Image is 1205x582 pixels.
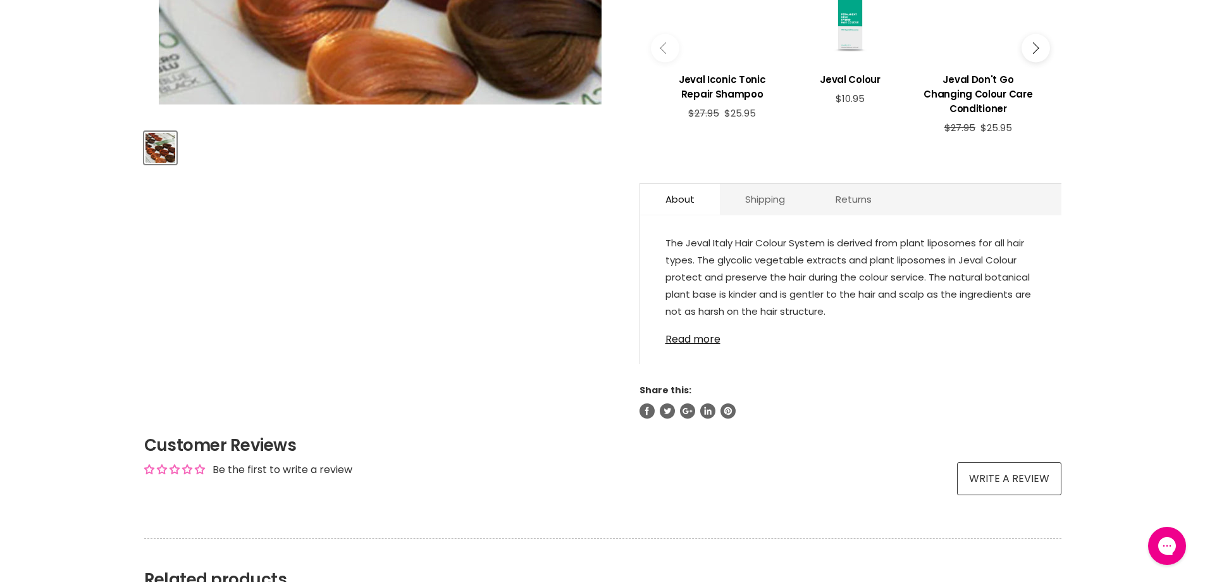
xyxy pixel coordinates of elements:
span: $27.95 [944,121,975,134]
p: The 6 vegetable liposomes found in Jeval Colour to aid in the colouring process are: [665,322,1036,359]
a: Read more [665,326,1036,345]
h3: Jeval Don't Go Changing Colour Care Conditioner [920,72,1035,116]
button: Jeval Colour Chart [144,132,176,164]
span: Share this: [640,384,691,396]
p: The Jeval Italy Hair Colour System is derived from plant liposomes for all hair types. The glycol... [665,234,1036,322]
a: View product:Jeval Colour [793,63,908,93]
a: Shipping [720,184,810,215]
a: About [640,184,720,215]
h3: Jeval Iconic Tonic Repair Shampoo [665,72,780,101]
div: Average rating is 0.00 stars [144,462,205,477]
h3: Jeval Colour [793,72,908,87]
img: Jeval Colour Chart [145,133,175,163]
div: Product thumbnails [142,128,619,164]
div: Be the first to write a review [213,463,352,477]
span: $25.95 [724,106,756,120]
span: $27.95 [688,106,719,120]
iframe: Gorgias live chat messenger [1142,522,1192,569]
aside: Share this: [640,384,1061,419]
span: $10.95 [836,92,865,105]
a: View product:Jeval Iconic Tonic Repair Shampoo [665,63,780,108]
a: View product:Jeval Don't Go Changing Colour Care Conditioner [920,63,1035,122]
span: $25.95 [980,121,1012,134]
a: Returns [810,184,897,215]
a: Write a review [957,462,1061,495]
h2: Customer Reviews [144,434,1061,457]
